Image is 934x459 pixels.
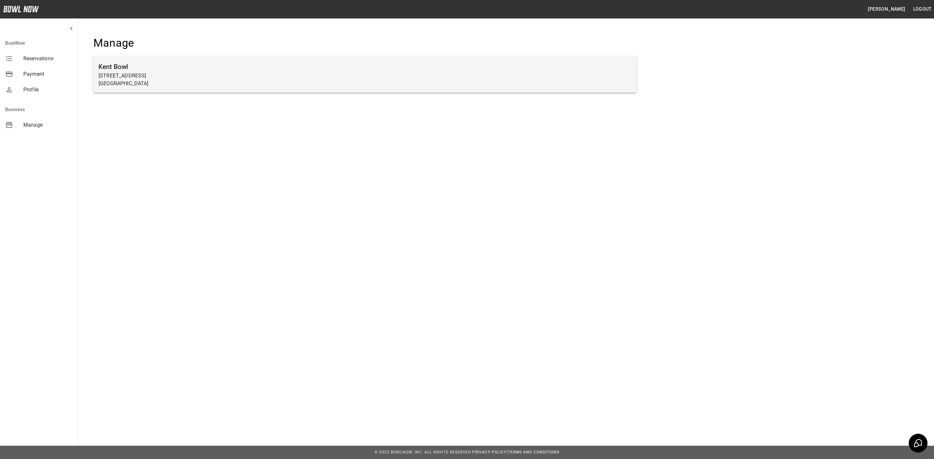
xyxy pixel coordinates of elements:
[3,6,39,12] img: logo
[23,121,73,129] span: Manage
[99,62,631,72] h6: Kent Bowl
[99,72,631,80] p: [STREET_ADDRESS]
[375,450,472,454] span: © 2022 BowlNow, Inc. All Rights Reserved.
[23,55,73,63] span: Reservations
[911,3,934,15] button: Logout
[93,36,637,50] h4: Manage
[508,450,559,454] a: Terms and Conditions
[23,70,73,78] span: Payment
[865,3,908,15] button: [PERSON_NAME]
[23,86,73,94] span: Profile
[472,450,507,454] a: Privacy Policy
[99,80,631,87] p: [GEOGRAPHIC_DATA]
